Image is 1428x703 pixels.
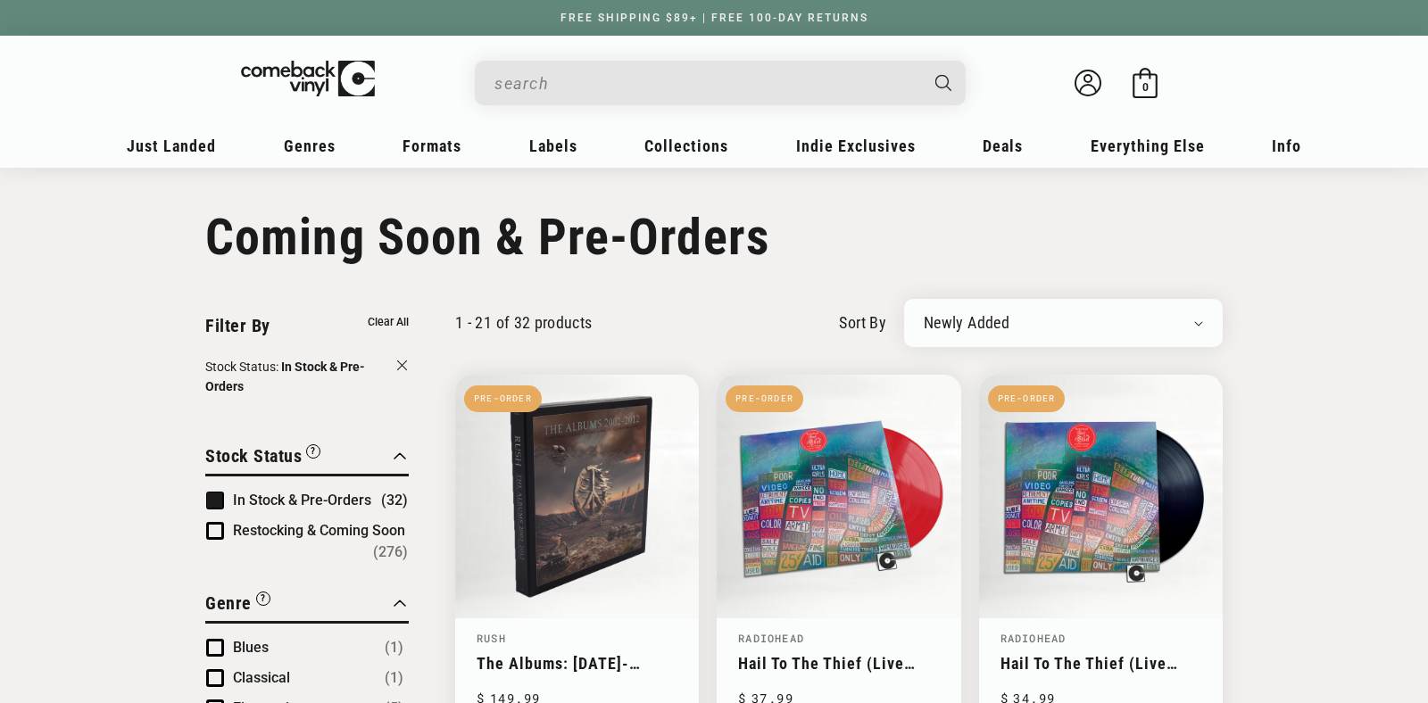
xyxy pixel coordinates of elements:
[475,61,966,105] div: Search
[983,136,1023,155] span: Deals
[477,654,677,673] a: The Albums: [DATE]-[DATE]
[205,442,320,474] button: Filter by Stock Status
[477,631,506,645] a: Rush
[543,12,886,24] a: FREE SHIPPING $89+ | FREE 100-DAY RETURNS
[205,360,278,374] span: Stock Status:
[205,592,252,614] span: Genre
[284,136,336,155] span: Genres
[920,61,968,105] button: Search
[381,490,408,511] span: Number of products: (32)
[205,357,409,400] button: Clear filter by Stock Status In Stock & Pre-Orders
[839,310,886,335] label: sort by
[738,654,939,673] a: Hail To The Thief (Live Recordings [DATE] - [DATE])
[205,590,270,621] button: Filter by Genre
[796,136,916,155] span: Indie Exclusives
[738,631,804,645] a: Radiohead
[403,136,461,155] span: Formats
[233,492,371,509] span: In Stock & Pre-Orders
[127,136,216,155] span: Just Landed
[1091,136,1205,155] span: Everything Else
[1272,136,1301,155] span: Info
[529,136,577,155] span: Labels
[233,639,269,656] span: Blues
[205,360,365,393] span: In Stock & Pre-Orders
[1142,80,1149,94] span: 0
[644,136,728,155] span: Collections
[1000,631,1067,645] a: Radiohead
[205,208,1223,267] h1: Coming Soon & Pre-Orders
[1000,654,1201,673] a: Hail To The Thief (Live Recordings [DATE] - [DATE])
[233,522,405,539] span: Restocking & Coming Soon
[205,315,270,336] span: Filter By
[373,542,408,563] span: Number of products: (276)
[368,312,409,332] button: Clear all filters
[385,637,403,658] span: Number of products: (1)
[494,65,917,102] input: search
[233,669,290,686] span: Classical
[455,313,593,332] p: 1 - 21 of 32 products
[205,445,302,467] span: Stock Status
[385,667,403,689] span: Number of products: (1)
